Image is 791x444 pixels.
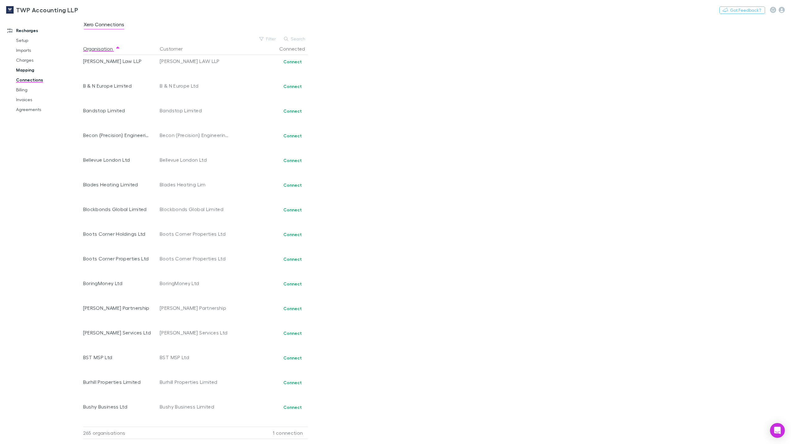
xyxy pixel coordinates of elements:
button: Search [281,35,309,43]
div: Blockbonds Global Limited [83,197,151,222]
button: Connected [279,43,312,55]
div: B & N Europe Limited [83,73,151,98]
button: Organisation [83,43,120,55]
a: Recharges [1,26,87,35]
div: [PERSON_NAME] Services Ltd [160,320,229,345]
button: Connect [279,231,306,238]
button: Connect [279,83,306,90]
div: Blades Heating Limited [83,172,151,197]
div: Becon (Precision) Engineering Manufacturers Limited [160,123,229,147]
div: BoringMoney Ltd [83,271,151,296]
a: Charges [10,55,87,65]
button: Connect [279,58,306,65]
div: Becon (Precision) Engineering Manufacturers Limited [83,123,151,147]
div: Bandstop Limited [83,98,151,123]
div: Blockbonds Global Limited [160,197,229,222]
a: Agreements [10,105,87,114]
button: Connect [279,132,306,139]
button: Filter [256,35,280,43]
a: Billing [10,85,87,95]
div: BST MSP Ltd [83,345,151,370]
button: Connect [279,404,306,411]
button: Connect [279,157,306,164]
a: Connections [10,75,87,85]
div: [PERSON_NAME] Partnership [83,296,151,320]
a: Invoices [10,95,87,105]
button: Connect [279,379,306,386]
a: Setup [10,35,87,45]
button: Connect [279,330,306,337]
a: Mapping [10,65,87,75]
div: C.I.F. Limited [83,419,151,444]
button: Got Feedback? [719,6,765,14]
button: Connect [279,354,306,362]
div: Boots Corner Holdings Ltd [83,222,151,246]
div: [PERSON_NAME] Services Ltd [83,320,151,345]
div: Boots Corner Properties Ltd [83,246,151,271]
div: BoringMoney Ltd [160,271,229,296]
div: [PERSON_NAME] Law LLP [83,49,151,73]
div: Blades Heating Lim [160,172,229,197]
div: Boots Corner Properties Ltd [160,246,229,271]
div: Burhill Properties Limited [83,370,151,394]
div: Bushy Business Limited [160,394,229,419]
h3: TWP Accounting LLP [16,6,78,14]
a: Imports [10,45,87,55]
div: Bandstop Limited [160,98,229,123]
div: [PERSON_NAME] Partnership [160,296,229,320]
div: Open Intercom Messenger [770,423,785,438]
button: Connect [279,107,306,115]
div: Bellevue London Ltd [83,147,151,172]
button: Connect [279,206,306,214]
div: [PERSON_NAME] LAW LLP [160,49,229,73]
div: 1 connection [231,427,306,439]
button: Connect [279,181,306,189]
a: TWP Accounting LLP [2,2,82,17]
div: Boots Corner Properties Ltd [160,222,229,246]
div: Bellevue London Ltd [160,147,229,172]
button: Connect [279,305,306,312]
div: B & N Europe Ltd [160,73,229,98]
div: C.I.F. LIMITED [160,419,229,444]
div: Bushy Business Ltd [83,394,151,419]
div: BST MSP Ltd [160,345,229,370]
img: TWP Accounting LLP's Logo [6,6,14,14]
div: Burhill Properties Limited [160,370,229,394]
button: Connect [279,255,306,263]
div: 265 organisations [83,427,157,439]
span: Xero Connections [84,21,124,29]
button: Customer [160,43,190,55]
button: Connect [279,280,306,288]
